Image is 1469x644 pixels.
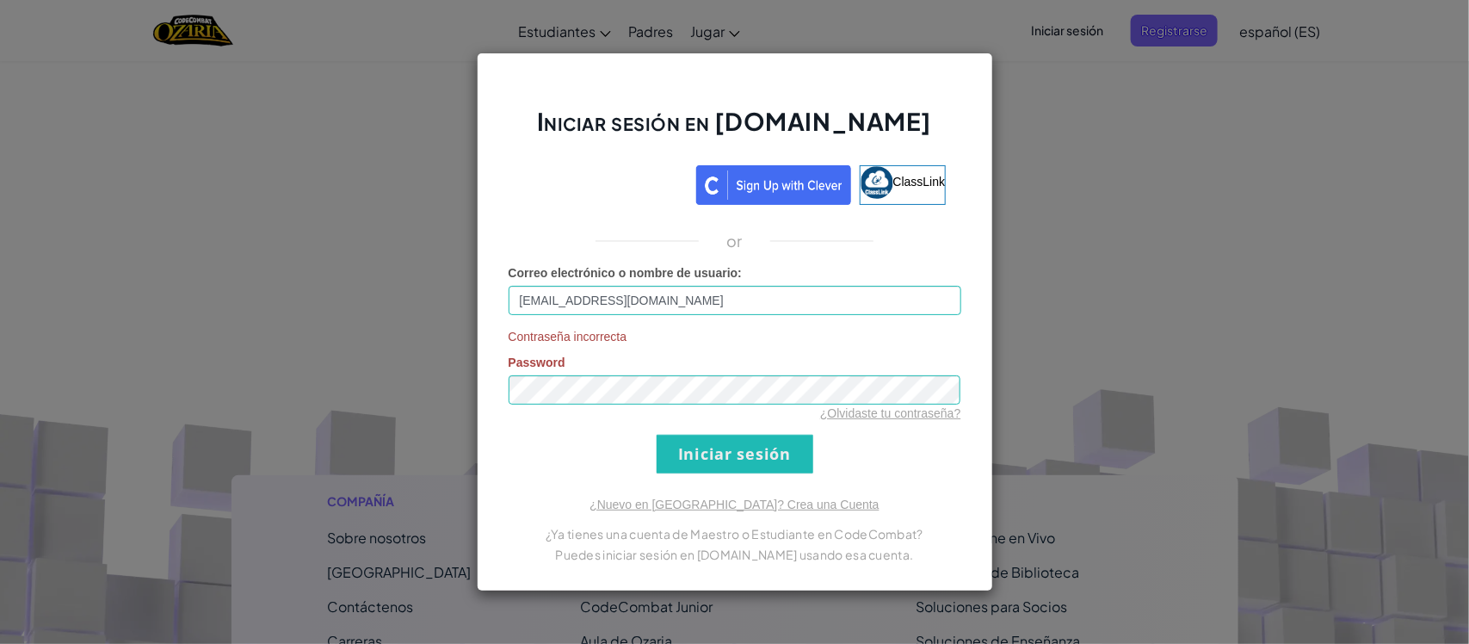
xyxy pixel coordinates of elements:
[657,435,813,474] input: Iniciar sesión
[515,164,696,201] iframe: Botón de Acceder con Google
[509,328,961,345] span: Contraseña incorrecta
[509,356,565,369] span: Password
[696,165,851,205] img: clever_sso_button@2x.png
[509,105,961,155] h2: Iniciar sesión en [DOMAIN_NAME]
[893,175,946,189] span: ClassLink
[509,544,961,565] p: Puedes iniciar sesión en [DOMAIN_NAME] usando esa cuenta.
[820,406,960,420] a: ¿Olvidaste tu contraseña?
[726,231,743,251] p: or
[589,498,879,511] a: ¿Nuevo en [GEOGRAPHIC_DATA]? Crea una Cuenta
[861,166,893,199] img: classlink-logo-small.png
[509,266,738,280] span: Correo electrónico o nombre de usuario
[509,264,743,282] label: :
[509,523,961,544] p: ¿Ya tienes una cuenta de Maestro o Estudiante en CodeCombat?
